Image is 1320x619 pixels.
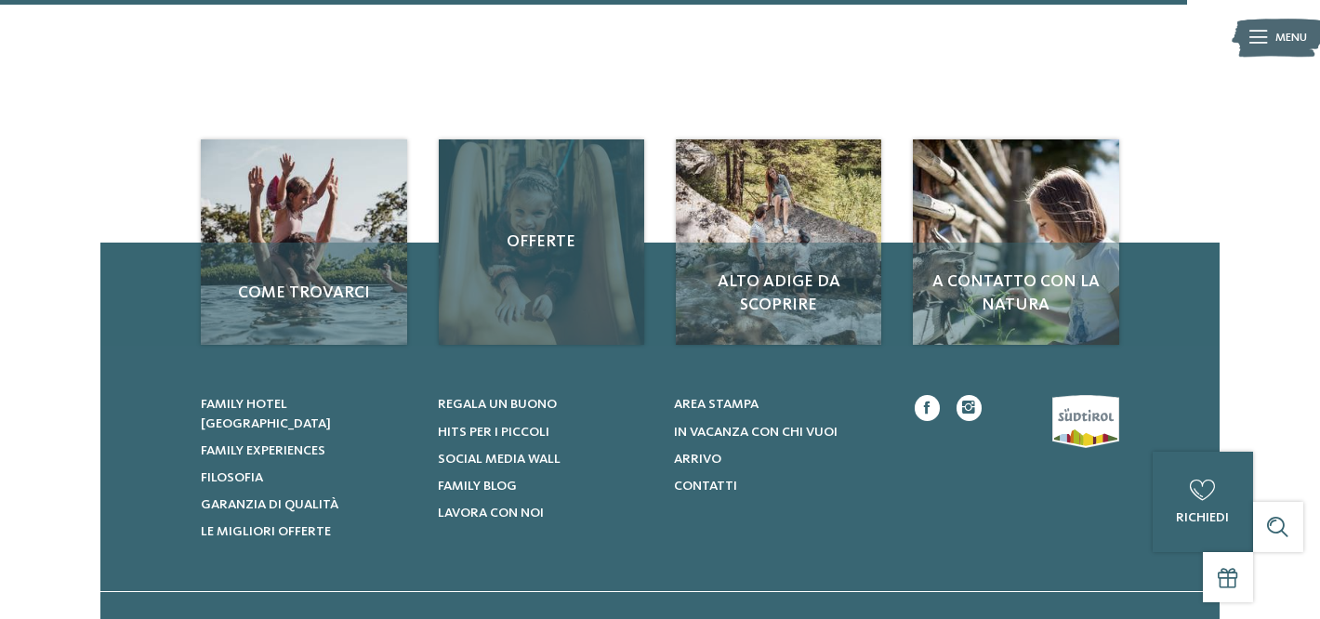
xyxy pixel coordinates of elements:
span: Offerte [455,230,628,254]
a: richiedi [1153,452,1253,552]
span: Family hotel [GEOGRAPHIC_DATA] [201,398,331,429]
span: Arrivo [674,453,721,466]
span: Area stampa [674,398,759,411]
span: Family experiences [201,444,325,457]
img: Progettate delle vacanze con i vostri figli teenager? [201,139,407,346]
span: Family Blog [438,480,517,493]
a: Progettate delle vacanze con i vostri figli teenager? A contatto con la natura [913,139,1119,346]
a: Hits per i piccoli [438,423,653,441]
a: Family hotel [GEOGRAPHIC_DATA] [201,395,416,432]
span: Lavora con noi [438,507,544,520]
a: Le migliori offerte [201,522,416,541]
span: richiedi [1176,511,1229,524]
span: Contatti [674,480,737,493]
a: Regala un buono [438,395,653,414]
span: Alto Adige da scoprire [693,270,865,317]
span: A contatto con la natura [930,270,1102,317]
a: In vacanza con chi vuoi [674,423,890,441]
span: Social Media Wall [438,453,561,466]
span: Hits per i piccoli [438,426,549,439]
a: Family experiences [201,441,416,460]
a: Family Blog [438,477,653,495]
span: Filosofia [201,471,263,484]
img: Progettate delle vacanze con i vostri figli teenager? [676,139,882,346]
a: Area stampa [674,395,890,414]
a: Garanzia di qualità [201,495,416,514]
span: Regala un buono [438,398,557,411]
a: Progettate delle vacanze con i vostri figli teenager? Offerte [439,139,645,346]
a: Arrivo [674,450,890,468]
span: Le migliori offerte [201,525,331,538]
a: Social Media Wall [438,450,653,468]
a: Filosofia [201,468,416,487]
a: Lavora con noi [438,504,653,522]
img: Progettate delle vacanze con i vostri figli teenager? [913,139,1119,346]
a: Progettate delle vacanze con i vostri figli teenager? Come trovarci [201,139,407,346]
a: Progettate delle vacanze con i vostri figli teenager? Alto Adige da scoprire [676,139,882,346]
a: Contatti [674,477,890,495]
span: In vacanza con chi vuoi [674,426,838,439]
span: Garanzia di qualità [201,498,338,511]
span: Come trovarci [218,282,390,305]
